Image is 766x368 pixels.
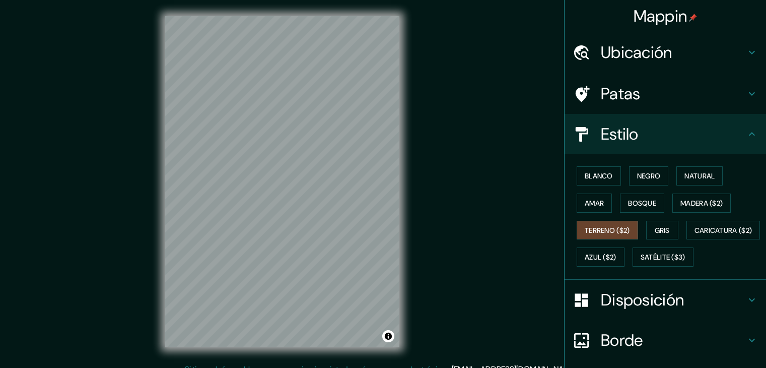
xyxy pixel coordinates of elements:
[577,194,612,213] button: Amar
[565,74,766,114] div: Patas
[676,166,723,186] button: Natural
[585,226,630,235] font: Terreno ($2)
[565,320,766,360] div: Borde
[629,166,669,186] button: Negro
[382,330,394,342] button: Activar o desactivar atribución
[601,42,672,63] font: Ubicación
[628,199,656,208] font: Bosque
[686,221,760,240] button: Caricatura ($2)
[585,199,604,208] font: Amar
[585,253,616,262] font: Azul ($2)
[676,329,755,357] iframe: Lanzador de widgets de ayuda
[601,289,684,311] font: Disposición
[641,253,685,262] font: Satélite ($3)
[565,280,766,320] div: Disposición
[694,226,752,235] font: Caricatura ($2)
[601,83,641,104] font: Patas
[165,16,399,347] canvas: Mapa
[637,171,661,180] font: Negro
[680,199,723,208] font: Madera ($2)
[577,166,621,186] button: Blanco
[585,171,613,180] font: Blanco
[565,32,766,73] div: Ubicación
[672,194,731,213] button: Madera ($2)
[689,14,697,22] img: pin-icon.png
[633,248,693,267] button: Satélite ($3)
[577,221,638,240] button: Terreno ($2)
[577,248,624,267] button: Azul ($2)
[620,194,664,213] button: Bosque
[601,330,643,351] font: Borde
[634,6,687,27] font: Mappin
[646,221,678,240] button: Gris
[565,114,766,154] div: Estilo
[655,226,670,235] font: Gris
[601,124,639,145] font: Estilo
[684,171,715,180] font: Natural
